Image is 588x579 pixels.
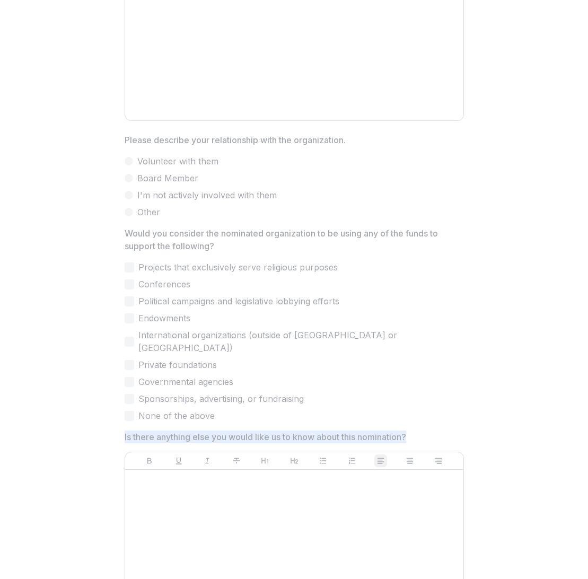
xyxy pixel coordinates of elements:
span: Sponsorships, advertising, or fundraising [138,392,304,405]
button: Heading 2 [288,454,301,467]
span: Volunteer with them [137,155,218,168]
span: Conferences [138,278,190,291]
span: Governmental agencies [138,375,233,388]
span: None of the above [138,409,215,422]
span: Projects that exclusively serve religious purposes [138,261,338,274]
button: Heading 1 [259,454,271,467]
button: Italicize [201,454,214,467]
span: Private foundations [138,358,217,371]
p: Would you consider the nominated organization to be using any of the funds to support the following? [125,227,458,252]
span: Other [137,206,160,218]
span: Board Member [137,172,198,185]
p: Is there anything else you would like us to know about this nomination? [125,431,406,443]
button: Bold [143,454,156,467]
span: Political campaigns and legislative lobbying efforts [138,295,339,308]
button: Bullet List [317,454,329,467]
span: International organizations (outside of [GEOGRAPHIC_DATA] or [GEOGRAPHIC_DATA]) [138,329,464,354]
button: Align Right [432,454,445,467]
span: I'm not actively involved with them [137,189,277,201]
button: Strike [230,454,243,467]
span: Endowments [138,312,190,324]
button: Align Left [374,454,387,467]
button: Underline [172,454,185,467]
p: Please describe your relationship with the organization. [125,134,346,146]
button: Ordered List [346,454,358,467]
button: Align Center [403,454,416,467]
